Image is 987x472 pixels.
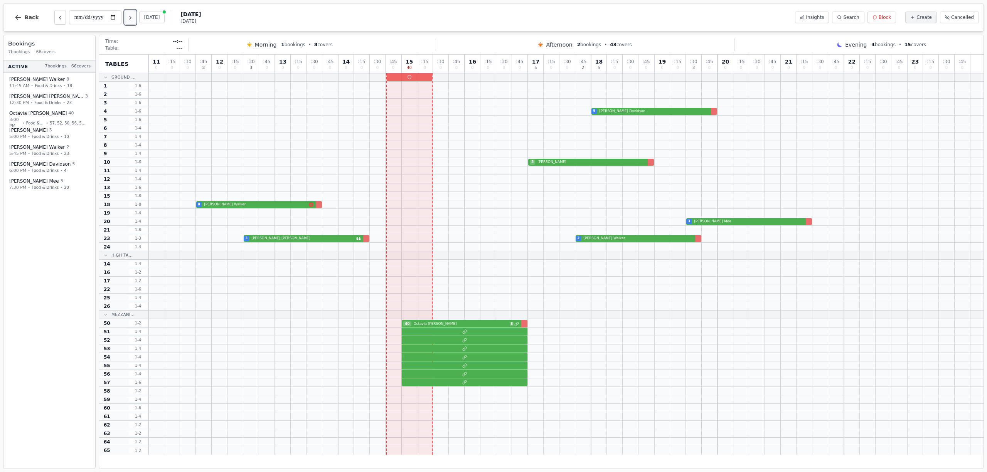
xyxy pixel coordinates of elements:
[309,202,313,207] svg: Allergens: Mustard, Gluten
[627,59,634,64] span: : 30
[756,66,758,70] span: 0
[737,59,744,64] span: : 15
[49,127,52,134] span: 5
[129,261,147,267] span: 1 - 4
[129,363,147,368] span: 1 - 4
[184,59,191,64] span: : 30
[104,185,110,191] span: 13
[54,10,66,25] button: Previous day
[129,303,147,309] span: 1 - 4
[295,59,302,64] span: : 15
[66,76,69,83] span: 8
[200,59,207,64] span: : 45
[104,261,110,267] span: 14
[63,83,66,89] span: •
[129,176,147,182] span: 1 - 4
[843,14,859,20] span: Search
[129,235,147,241] span: 1 - 3
[129,168,147,173] span: 1 - 4
[139,12,165,23] button: [DATE]
[104,117,107,123] span: 5
[129,151,147,156] span: 1 - 4
[129,159,147,165] span: 1 - 6
[104,371,110,377] span: 56
[8,8,45,27] button: Back
[692,219,803,224] span: [PERSON_NAME] Mee
[104,168,110,174] span: 11
[5,91,94,109] button: [PERSON_NAME] [PERSON_NAME]312:30 PM•Food & Drinks•23
[795,12,829,23] button: Insights
[530,160,535,165] span: 5
[5,175,94,193] button: [PERSON_NAME] Mee37:30 PM•Food & Drinks•20
[22,120,25,126] span: •
[356,236,361,241] svg: Customer message
[168,59,175,64] span: : 15
[105,38,118,44] span: Time:
[376,66,379,70] span: 0
[550,66,552,70] span: 0
[173,38,182,44] span: --:--
[345,66,347,70] span: 0
[64,134,69,139] span: 10
[9,76,65,82] span: [PERSON_NAME] Walker
[629,66,632,70] span: 0
[129,354,147,360] span: 1 - 4
[389,59,397,64] span: : 45
[510,322,514,326] span: 8
[63,100,65,106] span: •
[546,41,572,49] span: Afternoon
[9,178,59,184] span: [PERSON_NAME] Mee
[72,161,75,168] span: 5
[104,363,110,369] span: 55
[129,134,147,139] span: 1 - 4
[129,388,147,394] span: 1 - 2
[111,312,135,317] span: Mezzani...
[819,66,821,70] span: 0
[104,227,110,233] span: 21
[5,141,94,160] button: [PERSON_NAME] Walker25:45 PM•Food & Drinks•23
[111,74,136,80] span: Ground ...
[951,14,974,20] span: Cancelled
[899,42,901,48] span: •
[104,100,107,106] span: 3
[806,14,824,20] span: Insights
[177,45,182,51] span: ---
[104,202,110,208] span: 18
[577,42,601,48] span: bookings
[785,59,792,64] span: 21
[945,66,948,70] span: 0
[835,66,837,70] span: 0
[582,66,584,70] span: 2
[579,59,586,64] span: : 45
[66,144,69,151] span: 2
[845,41,867,49] span: Evening
[263,59,270,64] span: : 45
[202,202,308,207] span: [PERSON_NAME] Walker
[392,66,394,70] span: 0
[60,168,62,173] span: •
[104,329,110,335] span: 51
[787,66,790,70] span: 0
[374,59,381,64] span: : 30
[911,59,919,64] span: 23
[724,66,726,70] span: 0
[129,405,147,411] span: 1 - 6
[129,193,147,199] span: 1 - 6
[129,108,147,114] span: 1 - 6
[314,42,317,47] span: 8
[187,66,189,70] span: 0
[32,185,59,190] span: Food & Drinks
[104,218,110,225] span: 20
[314,42,333,48] span: covers
[310,59,318,64] span: : 30
[604,42,607,48] span: •
[593,109,595,114] span: 5
[692,66,695,70] span: 3
[28,151,30,156] span: •
[708,66,711,70] span: 0
[247,59,254,64] span: : 30
[816,59,824,64] span: : 30
[129,185,147,190] span: 1 - 6
[879,14,891,20] span: Block
[753,59,760,64] span: : 30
